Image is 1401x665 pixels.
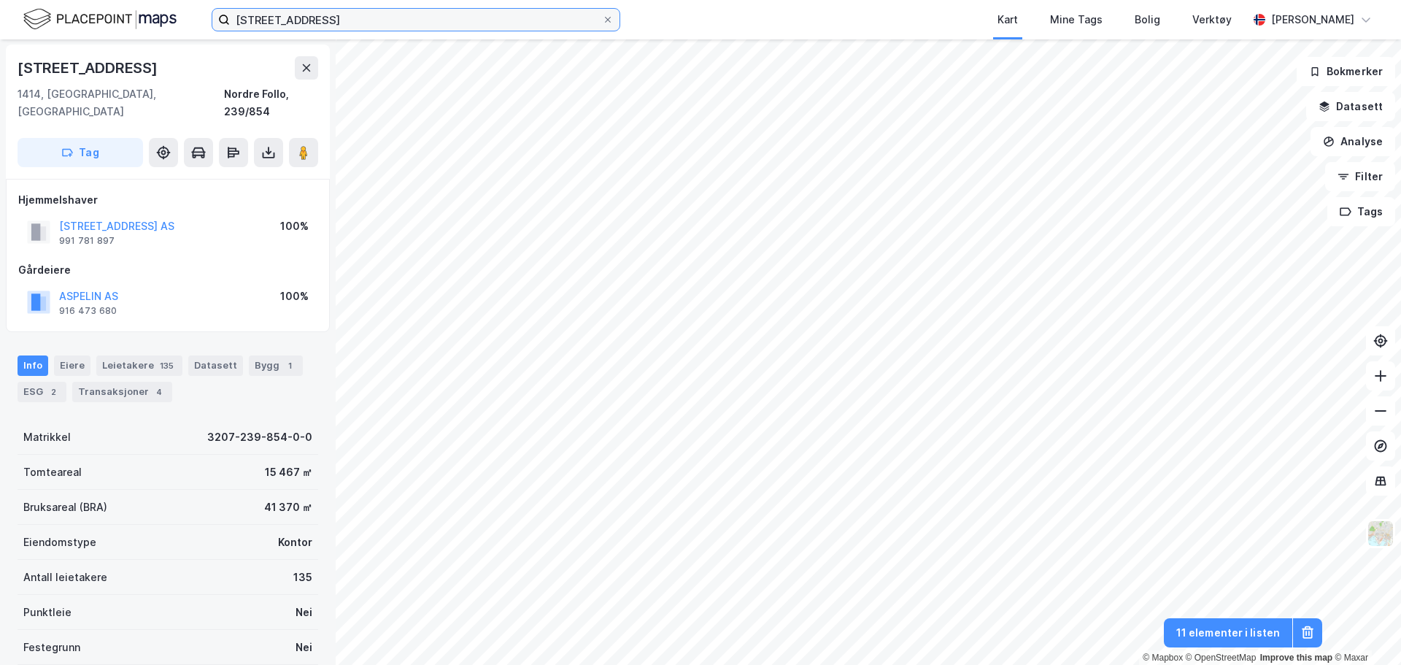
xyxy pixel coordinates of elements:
div: Kart [997,11,1018,28]
div: 100% [280,288,309,305]
div: 135 [157,358,177,373]
button: Bokmerker [1297,57,1395,86]
div: 1414, [GEOGRAPHIC_DATA], [GEOGRAPHIC_DATA] [18,85,224,120]
a: Mapbox [1143,653,1183,663]
input: Søk på adresse, matrikkel, gårdeiere, leietakere eller personer [230,9,602,31]
div: Punktleie [23,604,72,621]
div: 135 [293,569,312,586]
div: Matrikkel [23,428,71,446]
div: 991 781 897 [59,235,115,247]
div: Nei [296,639,312,656]
div: Nordre Follo, 239/854 [224,85,318,120]
div: 1 [282,358,297,373]
div: Bruksareal (BRA) [23,499,107,516]
a: OpenStreetMap [1186,653,1257,663]
div: [PERSON_NAME] [1271,11,1354,28]
img: logo.f888ab2527a4732fd821a326f86c7f29.svg [23,7,177,32]
iframe: Chat Widget [1328,595,1401,665]
div: 41 370 ㎡ [264,499,312,516]
div: Festegrunn [23,639,80,656]
div: 4 [152,385,166,399]
div: Eiendomstype [23,534,96,551]
div: 916 473 680 [59,305,117,317]
div: Hjemmelshaver [18,191,317,209]
div: 100% [280,218,309,235]
div: Antall leietakere [23,569,107,586]
div: 3207-239-854-0-0 [207,428,312,446]
img: Z [1367,520,1394,547]
div: Mine Tags [1050,11,1103,28]
div: [STREET_ADDRESS] [18,56,161,80]
div: Kontor [278,534,312,551]
div: Bygg [249,355,303,376]
div: Transaksjoner [72,382,172,402]
a: Improve this map [1260,653,1332,663]
button: Tag [18,138,143,167]
button: Filter [1325,162,1395,191]
button: Datasett [1306,92,1395,121]
button: Analyse [1311,127,1395,156]
button: 11 elementer i listen [1164,618,1292,647]
div: ESG [18,382,66,402]
div: Verktøy [1192,11,1232,28]
div: Bolig [1135,11,1160,28]
button: Tags [1327,197,1395,226]
div: 2 [46,385,61,399]
div: Eiere [54,355,90,376]
div: Datasett [188,355,243,376]
div: Info [18,355,48,376]
div: Gårdeiere [18,261,317,279]
div: 15 467 ㎡ [265,464,312,481]
div: Leietakere [96,355,182,376]
div: Tomteareal [23,464,82,481]
div: Nei [296,604,312,621]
